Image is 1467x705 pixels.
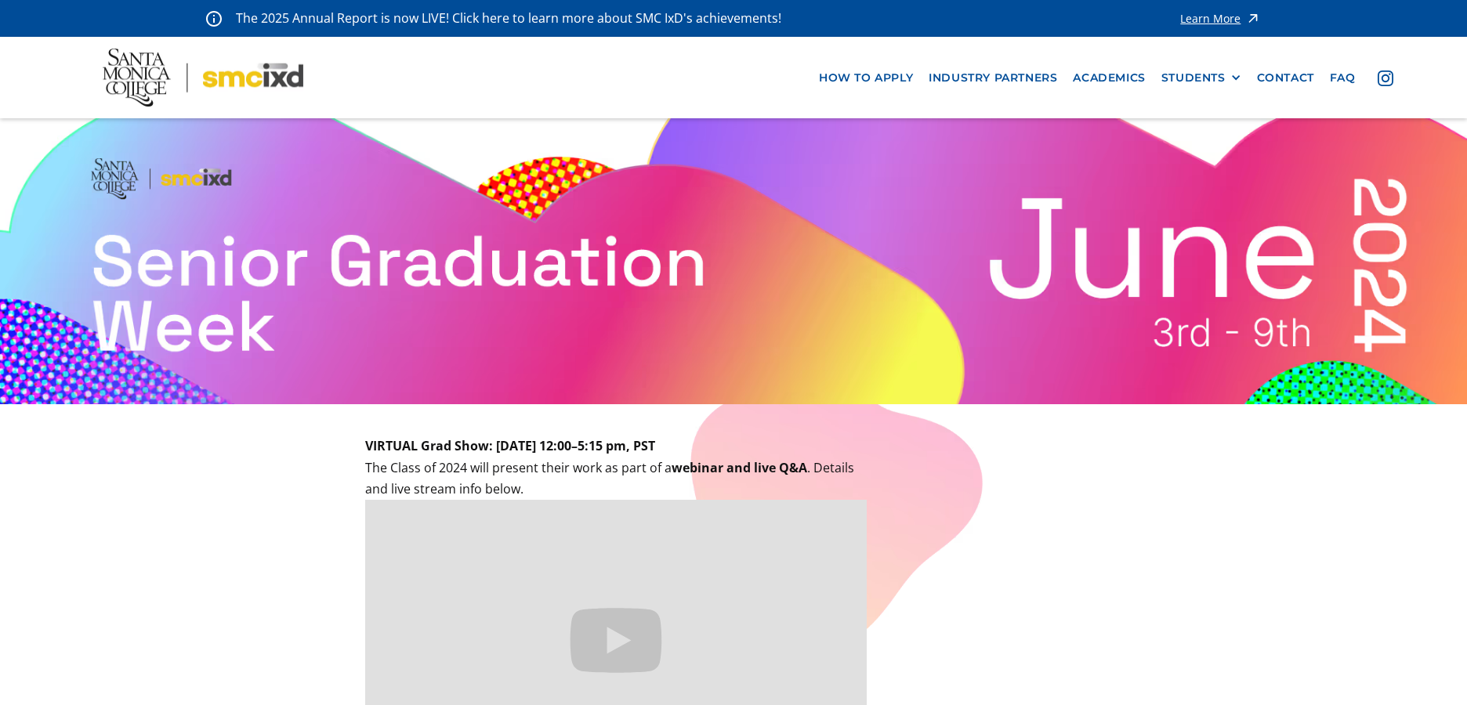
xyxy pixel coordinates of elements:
div: STUDENTS [1161,71,1241,85]
div: STUDENTS [1161,71,1226,85]
a: how to apply [811,63,921,92]
strong: webinar and live Q&A [672,459,807,476]
a: contact [1249,63,1322,92]
img: icon - information - alert [206,10,222,27]
strong: VIRTUAL Grad Show: [365,437,493,454]
img: Santa Monica College - SMC IxD logo [103,49,303,107]
a: faq [1322,63,1364,92]
a: Academics [1065,63,1153,92]
p: The Class of 2024 will present their work as part of a . Details and live stream info below. [365,436,867,500]
p: The 2025 Annual Report is now LIVE! Click here to learn more about SMC IxD's achievements! [236,8,783,29]
a: industry partners [921,63,1065,92]
img: icon - instagram [1378,70,1393,86]
a: Learn More [1180,8,1261,29]
img: icon - arrow - alert [1245,8,1261,29]
strong: [DATE] 12:00–5:15 pm, PST ‍ [496,437,655,454]
div: Learn More [1180,13,1241,24]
